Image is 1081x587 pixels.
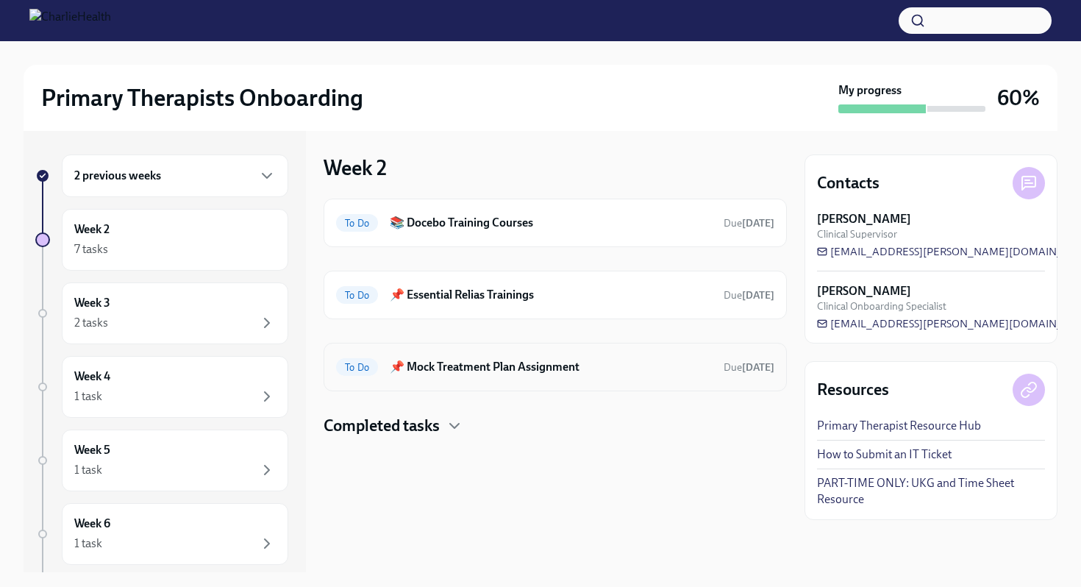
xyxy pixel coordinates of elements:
[74,369,110,385] h6: Week 4
[336,290,378,301] span: To Do
[817,447,952,463] a: How to Submit an IT Ticket
[336,211,774,235] a: To Do📚 Docebo Training CoursesDue[DATE]
[742,289,774,302] strong: [DATE]
[74,442,110,458] h6: Week 5
[724,361,774,374] span: Due
[35,282,288,344] a: Week 32 tasks
[336,362,378,373] span: To Do
[724,289,774,302] span: Due
[41,83,363,113] h2: Primary Therapists Onboarding
[390,287,712,303] h6: 📌 Essential Relias Trainings
[29,9,111,32] img: CharlieHealth
[74,516,110,532] h6: Week 6
[817,283,911,299] strong: [PERSON_NAME]
[35,503,288,565] a: Week 61 task
[742,217,774,230] strong: [DATE]
[74,315,108,331] div: 2 tasks
[74,295,110,311] h6: Week 3
[74,241,108,257] div: 7 tasks
[742,361,774,374] strong: [DATE]
[390,215,712,231] h6: 📚 Docebo Training Courses
[74,221,110,238] h6: Week 2
[35,356,288,418] a: Week 41 task
[997,85,1040,111] h3: 60%
[817,172,880,194] h4: Contacts
[724,217,774,230] span: Due
[336,355,774,379] a: To Do📌 Mock Treatment Plan AssignmentDue[DATE]
[817,418,981,434] a: Primary Therapist Resource Hub
[817,227,897,241] span: Clinical Supervisor
[724,288,774,302] span: August 25th, 2025 09:00
[324,415,787,437] div: Completed tasks
[336,218,378,229] span: To Do
[62,154,288,197] div: 2 previous weeks
[74,536,102,552] div: 1 task
[35,430,288,491] a: Week 51 task
[35,209,288,271] a: Week 27 tasks
[324,154,387,181] h3: Week 2
[390,359,712,375] h6: 📌 Mock Treatment Plan Assignment
[838,82,902,99] strong: My progress
[817,379,889,401] h4: Resources
[74,462,102,478] div: 1 task
[336,283,774,307] a: To Do📌 Essential Relias TrainingsDue[DATE]
[74,168,161,184] h6: 2 previous weeks
[74,388,102,405] div: 1 task
[817,299,946,313] span: Clinical Onboarding Specialist
[817,475,1045,508] a: PART-TIME ONLY: UKG and Time Sheet Resource
[324,415,440,437] h4: Completed tasks
[817,211,911,227] strong: [PERSON_NAME]
[724,360,774,374] span: August 22nd, 2025 09:00
[724,216,774,230] span: August 26th, 2025 09:00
